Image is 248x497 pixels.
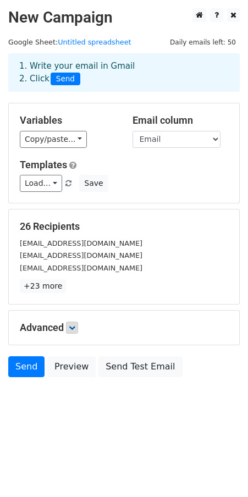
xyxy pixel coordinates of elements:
h5: Variables [20,114,116,126]
a: Send Test Email [98,356,182,377]
h5: Email column [133,114,229,126]
iframe: Chat Widget [193,444,248,497]
button: Save [79,175,108,192]
small: [EMAIL_ADDRESS][DOMAIN_NAME] [20,239,142,247]
a: Untitled spreadsheet [58,38,131,46]
span: Daily emails left: 50 [166,36,240,48]
span: Send [51,73,80,86]
div: 1. Write your email in Gmail 2. Click [11,60,237,85]
small: [EMAIL_ADDRESS][DOMAIN_NAME] [20,251,142,259]
a: Load... [20,175,62,192]
h5: Advanced [20,322,228,334]
a: Templates [20,159,67,170]
h5: 26 Recipients [20,220,228,233]
a: Copy/paste... [20,131,87,148]
h2: New Campaign [8,8,240,27]
small: Google Sheet: [8,38,131,46]
a: Preview [47,356,96,377]
a: Send [8,356,45,377]
a: Daily emails left: 50 [166,38,240,46]
a: +23 more [20,279,66,293]
small: [EMAIL_ADDRESS][DOMAIN_NAME] [20,264,142,272]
